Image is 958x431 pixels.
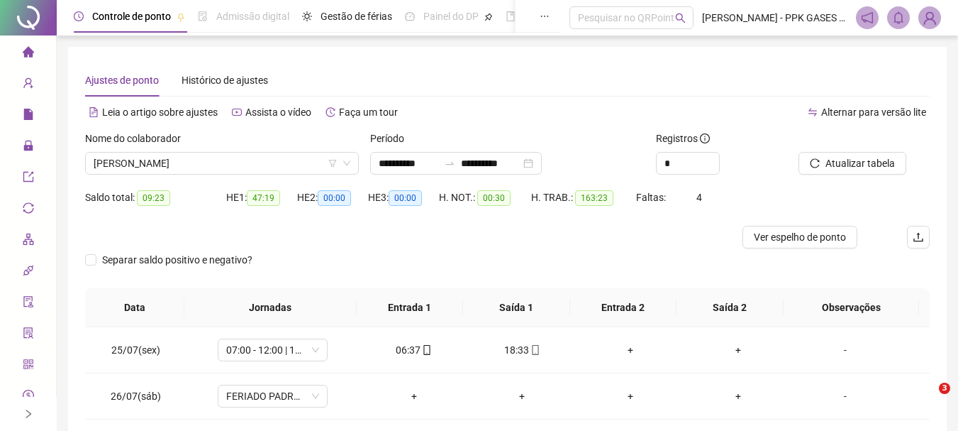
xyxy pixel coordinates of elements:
[675,13,686,23] span: search
[357,288,464,327] th: Entrada 1
[825,156,895,171] span: Atualizar tabela
[23,71,34,99] span: user-add
[96,252,258,268] span: Separar saldo positivo e negativo?
[636,192,668,203] span: Faltas:
[184,288,356,327] th: Jornadas
[92,11,171,22] span: Controle de ponto
[23,40,34,68] span: home
[742,226,857,249] button: Ver espelho de ponto
[700,133,710,143] span: info-circle
[23,102,34,131] span: file
[479,342,564,358] div: 18:33
[696,192,702,203] span: 4
[216,11,289,22] span: Admissão digital
[325,107,335,117] span: history
[370,131,413,146] label: Período
[821,107,926,118] span: Alternar para versão lite
[372,388,457,404] div: +
[439,190,531,206] div: H. NOT.:
[696,342,781,358] div: +
[23,196,34,224] span: sync
[892,11,905,24] span: bell
[111,344,160,356] span: 25/07(sex)
[529,345,540,355] span: mobile
[910,383,944,417] iframe: Intercom live chat
[137,190,170,206] span: 09:23
[479,388,564,404] div: +
[405,11,415,21] span: dashboard
[702,10,847,26] span: [PERSON_NAME] - PPK GASES MEDICINAIS E INDUSTRIAIS
[570,288,677,327] th: Entrada 2
[477,190,511,206] span: 00:30
[23,383,34,412] span: dollar
[89,107,99,117] span: file-text
[23,321,34,349] span: solution
[463,288,570,327] th: Saída 1
[919,7,940,28] img: 59282
[861,11,874,24] span: notification
[23,258,34,287] span: api
[676,288,784,327] th: Saída 2
[587,388,672,404] div: +
[506,11,516,21] span: book
[696,388,781,404] div: +
[102,107,218,118] span: Leia o artigo sobre ajustes
[302,11,312,21] span: sun
[85,190,226,206] div: Saldo total:
[420,345,432,355] span: mobile
[484,13,493,21] span: pushpin
[321,11,392,22] span: Gestão de férias
[575,190,613,206] span: 163:23
[784,288,919,327] th: Observações
[85,75,159,86] span: Ajustes de ponto
[177,13,185,21] span: pushpin
[810,158,820,168] span: reload
[444,158,455,169] span: to
[656,131,710,146] span: Registros
[94,153,350,174] span: ROGERIO DE SOUZA RODRIGUES
[540,11,550,21] span: ellipsis
[297,190,368,206] div: HE 2:
[587,342,672,358] div: +
[389,190,422,206] span: 00:00
[23,409,33,419] span: right
[798,152,906,175] button: Atualizar tabela
[245,107,311,118] span: Assista o vídeo
[803,388,887,404] div: -
[328,159,337,168] span: filter
[803,342,887,358] div: -
[342,159,351,168] span: down
[232,107,242,117] span: youtube
[423,11,479,22] span: Painel do DP
[23,165,34,193] span: export
[23,352,34,381] span: qrcode
[444,158,455,169] span: swap-right
[198,11,208,21] span: file-done
[795,300,908,315] span: Observações
[111,391,161,402] span: 26/07(sáb)
[23,133,34,162] span: lock
[23,290,34,318] span: audit
[85,131,190,146] label: Nome do colaborador
[182,75,268,86] span: Histórico de ajustes
[754,229,846,245] span: Ver espelho de ponto
[368,190,439,206] div: HE 3:
[339,107,398,118] span: Faça um tour
[74,11,84,21] span: clock-circle
[23,227,34,256] span: apartment
[372,342,457,358] div: 06:37
[247,190,280,206] span: 47:19
[318,190,351,206] span: 00:00
[939,383,950,394] span: 3
[226,190,297,206] div: HE 1:
[808,107,818,117] span: swap
[531,190,637,206] div: H. TRAB.:
[226,339,319,361] span: 07:00 - 12:00 | 13:00 - 15:20
[226,386,319,407] span: FERIADO PADROEIRA DE FEIRA
[913,231,924,243] span: upload
[85,288,184,327] th: Data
